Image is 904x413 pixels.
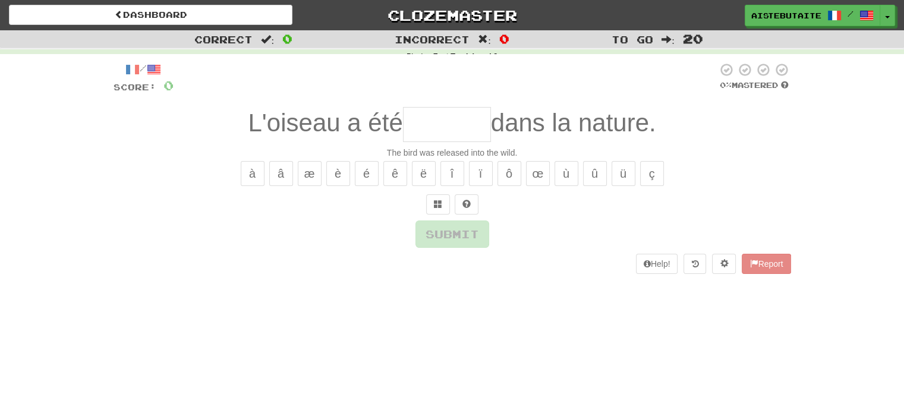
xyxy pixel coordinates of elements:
button: Single letter hint - you only get 1 per sentence and score half the points! alt+h [455,194,478,215]
button: Submit [415,220,489,248]
span: / [848,10,853,18]
span: Correct [194,33,253,45]
button: ê [383,161,407,186]
button: â [269,161,293,186]
a: Clozemaster [310,5,594,26]
strong: Fast Track Level 2 [433,52,498,61]
span: dans la nature. [491,109,656,137]
button: œ [526,161,550,186]
button: à [241,161,264,186]
button: û [583,161,607,186]
button: ô [497,161,521,186]
span: : [478,34,491,45]
button: Report [742,254,790,274]
button: é [355,161,379,186]
a: Dashboard [9,5,292,25]
button: ç [640,161,664,186]
button: Round history (alt+y) [683,254,706,274]
button: è [326,161,350,186]
button: Help! [636,254,678,274]
span: 20 [683,31,703,46]
button: ë [412,161,436,186]
button: Switch sentence to multiple choice alt+p [426,194,450,215]
button: ù [555,161,578,186]
span: 0 % [720,80,732,90]
div: The bird was released into the wild. [114,147,791,159]
div: Mastered [717,80,791,91]
span: 0 [499,31,509,46]
span: L'oiseau a été [248,109,402,137]
a: AisteButaite / [745,5,880,26]
span: : [662,34,675,45]
div: / [114,62,174,77]
span: To go [612,33,653,45]
span: Incorrect [395,33,470,45]
span: 0 [163,78,174,93]
button: î [440,161,464,186]
span: Score: [114,82,156,92]
span: : [261,34,274,45]
button: ï [469,161,493,186]
span: 0 [282,31,292,46]
button: æ [298,161,322,186]
span: AisteButaite [751,10,821,21]
button: ü [612,161,635,186]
